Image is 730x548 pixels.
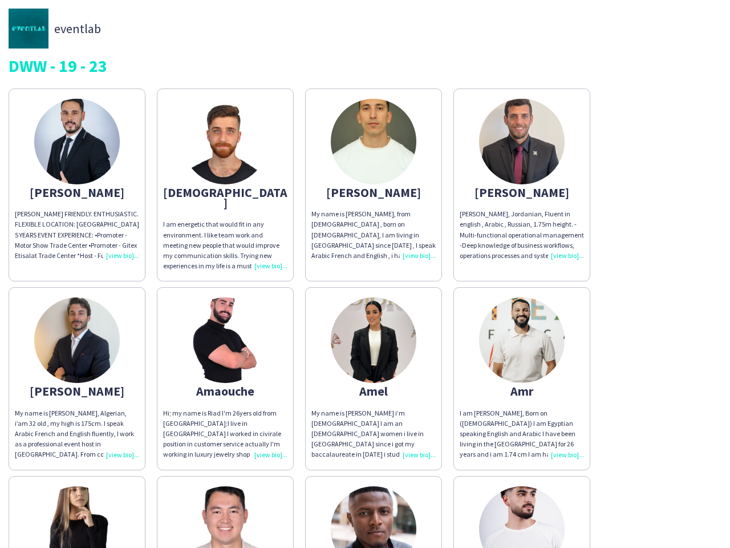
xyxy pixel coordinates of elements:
[9,57,721,74] div: DWW - 19 - 23
[460,408,584,460] div: I am [PERSON_NAME], Born on ([DEMOGRAPHIC_DATA]) I am Egyptian speaking English and Arabic I have...
[54,23,101,34] span: eventlab
[460,386,584,396] div: Amr
[15,386,139,396] div: [PERSON_NAME]
[163,386,287,396] div: Amaouche
[311,209,436,261] div: My name is [PERSON_NAME], from [DEMOGRAPHIC_DATA] , born on [DEMOGRAPHIC_DATA], I am living in [G...
[311,408,436,460] div: My name is [PERSON_NAME] i’m [DEMOGRAPHIC_DATA] I am an [DEMOGRAPHIC_DATA] women i live in [GEOGR...
[9,9,48,49] img: thumb-47240bf0-e486-4671-805d-2785c1cd402d.jpg
[15,187,139,198] div: [PERSON_NAME]
[479,99,565,184] img: thumb-6588cba4d6871.jpeg
[163,408,287,460] div: Hi; my name is Riad I'm 26yers old from [GEOGRAPHIC_DATA];I live in [GEOGRAPHIC_DATA] I worked in...
[15,408,139,460] div: My name is [PERSON_NAME], Algerian, i’am 32 old , my high is 175cm. I speak Arabic French and Eng...
[15,209,139,261] div: [PERSON_NAME] FRIENDLY. ENTHUSIASTIC. FLEXIBLE LOCATION: [GEOGRAPHIC_DATA] 5 YEARS EVENT EXPERIEN...
[163,187,287,208] div: [DEMOGRAPHIC_DATA]
[460,209,584,261] div: [PERSON_NAME], Jordanian, Fluent in english , Arabic , Russian, 1.75m height. -Multi-functional o...
[331,99,416,184] img: thumb-6810520befbf7.jpeg
[331,297,416,383] img: thumb-85a0d063-5372-414b-9cb5-d96135843d2d.jpg
[182,99,268,184] img: thumb-63ba97a947f41.jpeg
[163,219,287,271] div: I am energetic that would fit in any environment. I like team work and meeting new people that wo...
[311,386,436,396] div: Amel
[34,99,120,184] img: thumb-6349720a27a28.jpeg
[479,297,565,383] img: thumb-66c1b6852183e.jpeg
[460,187,584,198] div: [PERSON_NAME]
[311,187,436,198] div: [PERSON_NAME]
[182,297,268,383] img: thumb-670699d57cb00.jpeg
[34,297,120,383] img: thumb-685bf4662badf.jpg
